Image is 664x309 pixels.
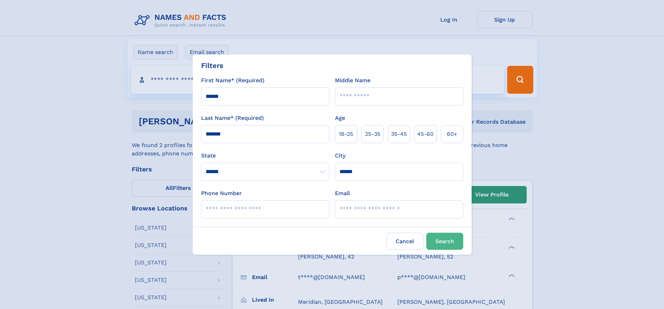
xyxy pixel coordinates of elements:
label: First Name* (Required) [201,76,265,85]
span: 35‑45 [391,130,407,138]
label: Last Name* (Required) [201,114,264,122]
span: 25‑35 [365,130,380,138]
div: Filters [201,60,223,71]
label: State [201,152,329,160]
label: City [335,152,345,160]
label: Phone Number [201,189,242,198]
span: 18‑25 [339,130,353,138]
button: Search [426,233,463,250]
label: Middle Name [335,76,371,85]
label: Cancel [387,233,423,250]
label: Age [335,114,345,122]
label: Email [335,189,350,198]
span: 60+ [447,130,457,138]
span: 45‑60 [417,130,434,138]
